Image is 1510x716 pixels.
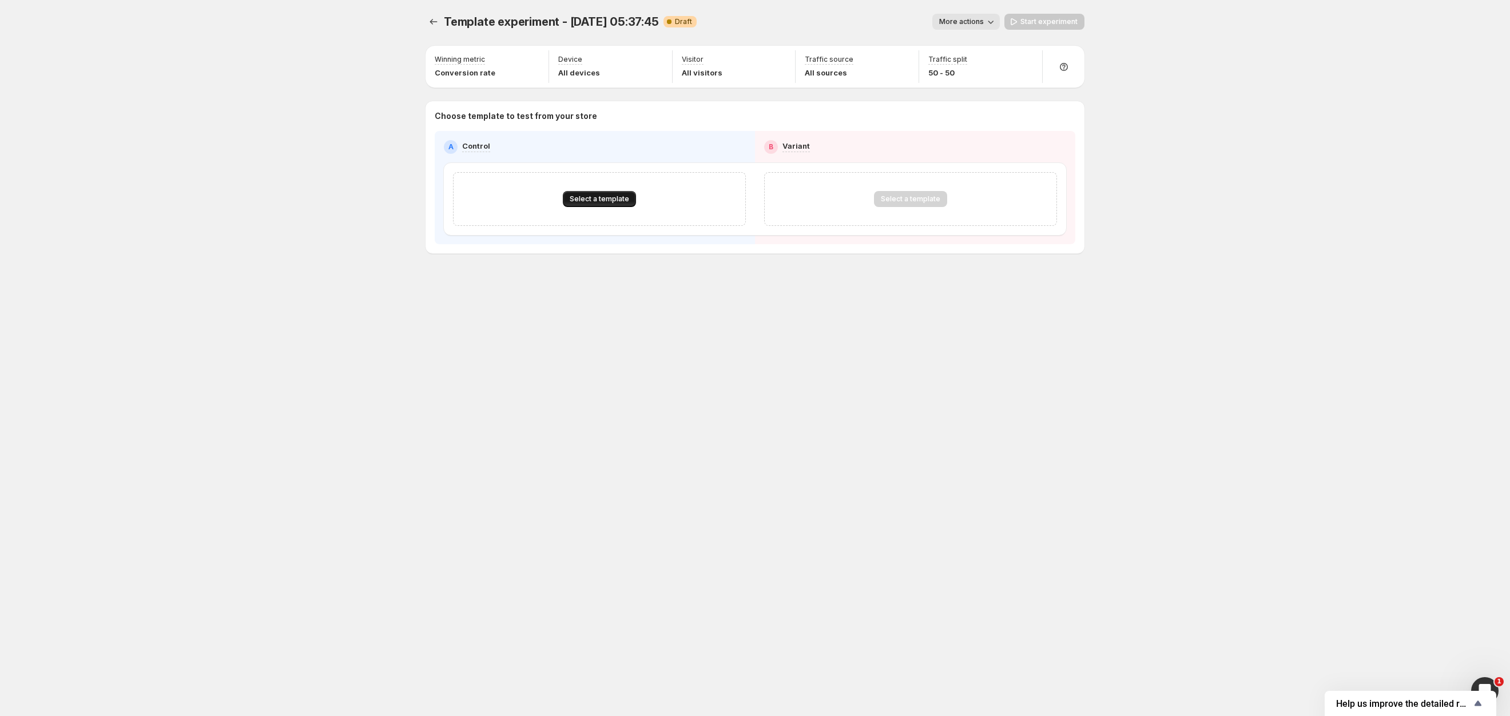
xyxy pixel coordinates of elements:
button: Show survey - Help us improve the detailed report for A/B campaigns [1336,697,1485,710]
p: All devices [558,67,600,78]
p: Traffic split [928,55,967,64]
button: Select a template [563,191,636,207]
span: Help us improve the detailed report for A/B campaigns [1336,698,1471,709]
span: More actions [939,17,984,26]
p: Winning metric [435,55,485,64]
p: All sources [805,67,853,78]
p: Choose template to test from your store [435,110,1075,122]
p: Control [462,140,490,152]
button: More actions [932,14,1000,30]
p: Variant [782,140,810,152]
h2: A [448,142,454,152]
p: Conversion rate [435,67,495,78]
p: All visitors [682,67,722,78]
span: 1 [1495,677,1504,686]
span: Template experiment - [DATE] 05:37:45 [444,15,659,29]
span: Select a template [570,194,629,204]
p: Visitor [682,55,704,64]
button: Experiments [426,14,442,30]
iframe: Intercom live chat [1471,677,1499,705]
span: Draft [675,17,692,26]
h2: B [769,142,773,152]
p: 50 - 50 [928,67,967,78]
p: Traffic source [805,55,853,64]
p: Device [558,55,582,64]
